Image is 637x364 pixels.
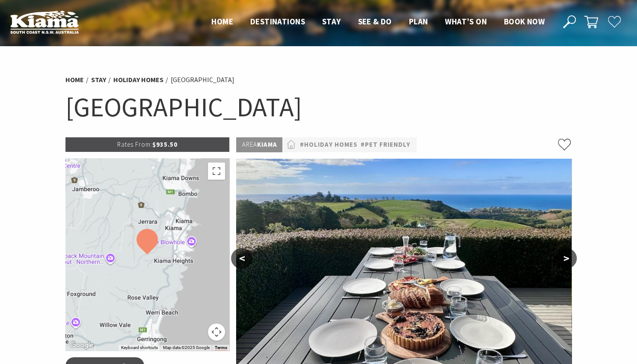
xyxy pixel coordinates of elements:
[171,74,234,86] li: [GEOGRAPHIC_DATA]
[360,139,410,150] a: #Pet Friendly
[68,340,96,351] a: Open this area in Google Maps (opens a new window)
[163,345,209,350] span: Map data ©2025 Google
[121,345,157,351] button: Keyboard shortcuts
[65,90,572,124] h1: [GEOGRAPHIC_DATA]
[250,16,305,27] span: Destinations
[358,16,391,27] span: See & Do
[236,137,282,152] p: Kiama
[208,323,225,340] button: Map camera controls
[555,248,577,269] button: >
[504,16,545,27] span: Book now
[242,140,257,148] span: Area
[65,75,84,84] a: Home
[409,16,428,27] span: Plan
[113,75,163,84] a: Holiday Homes
[322,16,341,27] span: Stay
[10,10,79,34] img: Kiama Logo
[117,140,152,148] span: Rates From:
[445,16,487,27] span: What’s On
[211,16,233,27] span: Home
[65,137,230,152] p: $935.50
[231,248,252,269] button: <
[299,139,357,150] a: #Holiday Homes
[208,163,225,180] button: Toggle fullscreen view
[203,15,553,29] nav: Main Menu
[91,75,106,84] a: Stay
[214,345,227,350] a: Terms (opens in new tab)
[68,340,96,351] img: Google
